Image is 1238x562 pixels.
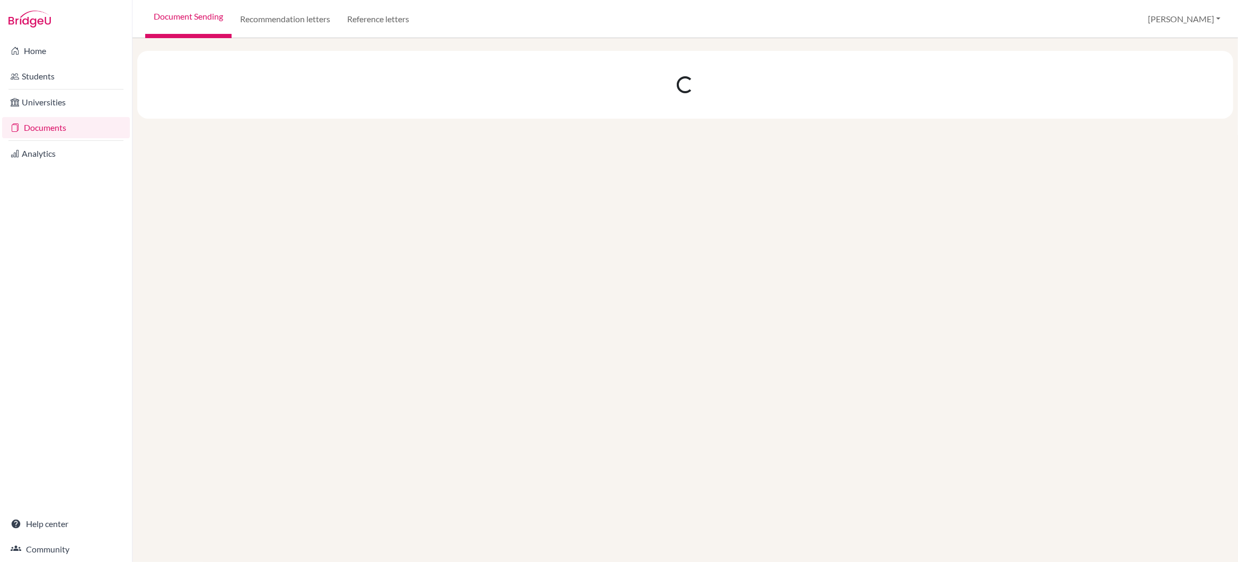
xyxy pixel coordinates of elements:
[8,11,51,28] img: Bridge-U
[2,117,130,138] a: Documents
[2,539,130,560] a: Community
[2,92,130,113] a: Universities
[2,513,130,534] a: Help center
[2,143,130,164] a: Analytics
[2,40,130,61] a: Home
[2,66,130,87] a: Students
[1143,9,1225,29] button: [PERSON_NAME]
